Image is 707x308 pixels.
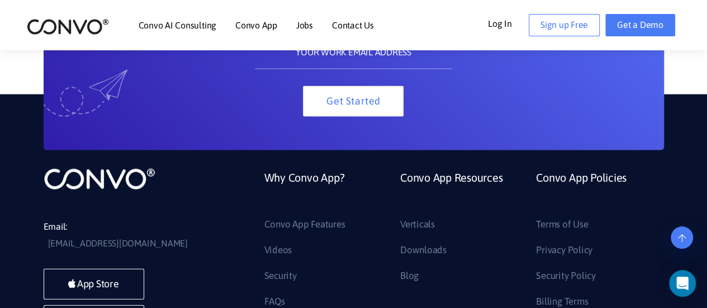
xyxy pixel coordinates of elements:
[400,241,447,259] a: Downloads
[536,216,588,234] a: Terms of Use
[255,36,452,69] input: YOUR WORK EMAIL ADDRESS
[235,21,277,30] a: Convo App
[44,167,155,191] img: logo_not_found
[139,21,216,30] a: Convo AI Consulting
[264,216,345,234] a: Convo App Features
[264,167,345,216] a: Why Convo App?
[536,267,595,285] a: Security Policy
[48,235,188,252] a: [EMAIL_ADDRESS][DOMAIN_NAME]
[605,14,675,36] a: Get a Demo
[44,219,211,252] li: Email:
[400,267,419,285] a: Blog
[264,267,297,285] a: Security
[264,241,292,259] a: Videos
[44,269,144,300] a: App Store
[27,18,109,35] img: logo_2.png
[332,21,374,30] a: Contact Us
[400,167,502,216] a: Convo App Resources
[536,241,592,259] a: Privacy Policy
[303,86,404,117] button: Get Started
[529,14,600,36] a: Sign up Free
[400,216,435,234] a: Verticals
[488,14,529,32] a: Log In
[296,21,313,30] a: Jobs
[669,270,696,297] div: Open Intercom Messenger
[536,167,627,216] a: Convo App Policies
